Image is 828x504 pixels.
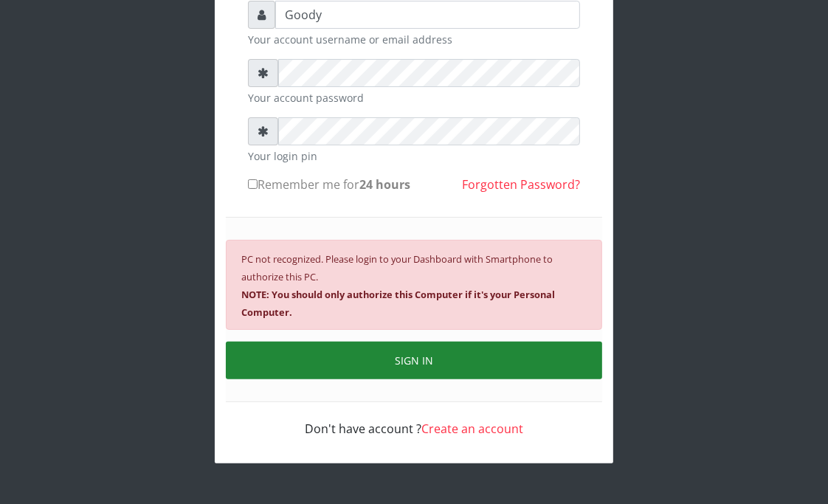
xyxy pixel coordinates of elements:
[226,342,602,379] button: SIGN IN
[248,148,580,164] small: Your login pin
[248,402,580,438] div: Don't have account ?
[248,32,580,47] small: Your account username or email address
[248,179,258,189] input: Remember me for24 hours
[248,176,410,193] label: Remember me for
[421,421,523,437] a: Create an account
[462,176,580,193] a: Forgotten Password?
[359,176,410,193] b: 24 hours
[248,90,580,106] small: Your account password
[241,288,555,319] b: NOTE: You should only authorize this Computer if it's your Personal Computer.
[241,252,555,319] small: PC not recognized. Please login to your Dashboard with Smartphone to authorize this PC.
[275,1,580,29] input: Username or email address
